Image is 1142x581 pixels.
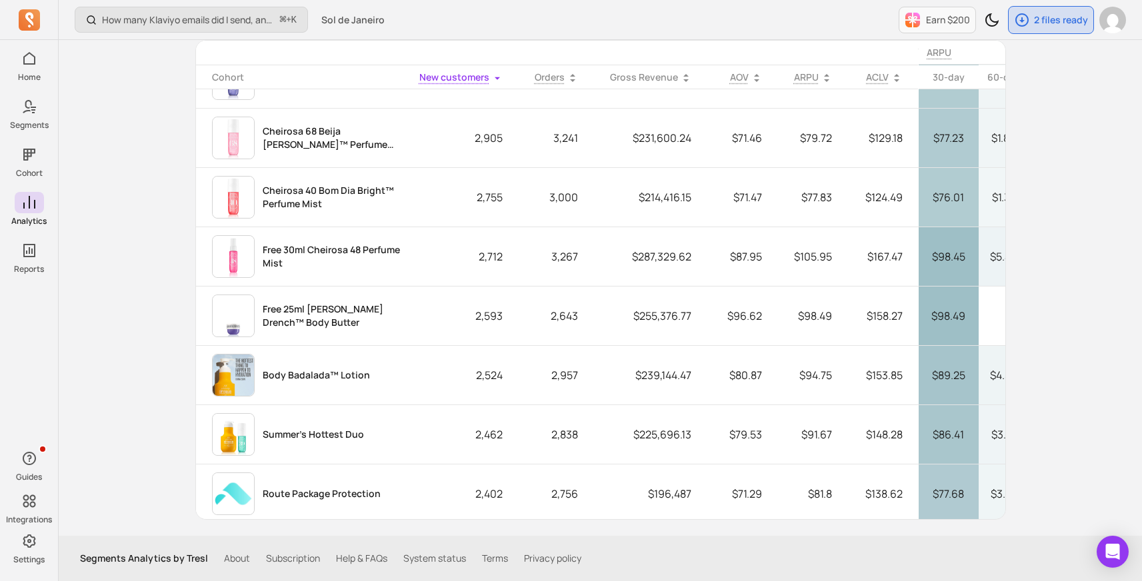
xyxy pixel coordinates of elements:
[336,552,387,565] a: Help & FAQs
[707,359,778,391] p: $80.87
[929,367,968,383] p: $89.25
[778,418,848,450] p: $91.67
[102,13,275,27] p: How many Klaviyo emails did I send, and how well did they perform?
[848,359,919,391] p: $153.85
[927,46,1121,59] p: ARPU
[707,122,778,154] p: $71.46
[594,181,707,213] p: $214,416.15
[866,70,889,83] span: ACLV
[594,359,707,391] p: $239,144.47
[18,72,41,83] p: Home
[403,65,519,89] th: Toggle SortBy
[263,302,403,329] p: Free 25ml [PERSON_NAME] Drench™ Body Butter
[848,300,919,332] p: $158.27
[519,478,594,510] p: 2,756
[403,478,519,510] p: 2,402
[263,125,403,151] p: Cheirosa 68 Beija [PERSON_NAME]™ Perfume Mist
[519,241,594,273] p: 3,267
[1034,13,1088,27] p: 2 files ready
[594,241,707,273] p: $287,329.62
[929,426,968,442] p: $86.41
[313,8,393,32] button: Sol de Janeiro
[213,354,254,396] img: cohort product
[707,418,778,450] p: $79.53
[594,65,707,89] th: Toggle SortBy
[291,15,297,25] kbd: K
[848,241,919,273] p: $167.47
[263,243,403,270] p: Free 30ml Cheirosa 48 Perfume Mist
[519,65,594,89] th: Toggle SortBy
[989,367,1019,383] p: $4.59
[6,514,52,525] p: Integrations
[1097,536,1129,568] div: Open Intercom Messenger
[594,122,707,154] p: $231,600.24
[929,130,968,146] p: $77.23
[848,478,919,510] p: $138.62
[926,13,970,27] p: Earn $200
[707,241,778,273] p: $87.95
[213,295,254,336] img: cohort product
[929,308,968,324] p: $98.49
[778,478,848,510] p: $81.8
[213,117,254,159] img: cohort product
[778,359,848,391] p: $94.75
[16,168,43,179] p: Cohort
[519,300,594,332] p: 2,643
[519,418,594,450] p: 2,838
[707,181,778,213] p: $71.47
[403,359,519,391] p: 2,524
[403,122,519,154] p: 2,905
[1099,7,1126,33] img: avatar
[403,418,519,450] p: 2,462
[11,216,47,227] p: Analytics
[848,122,919,154] p: $129.18
[989,189,1019,205] p: $1.34
[778,122,848,154] p: $79.72
[403,300,519,332] p: 2,593
[989,486,1019,502] p: $3.48
[594,300,707,332] p: $255,376.77
[213,473,254,514] img: cohort product
[196,65,403,89] th: Cohort
[707,478,778,510] p: $71.29
[519,181,594,213] p: 3,000
[80,552,208,565] p: Segments Analytics by Tresl
[979,7,1005,33] button: Toggle dark mode
[730,70,749,83] span: AOV
[403,241,519,273] p: 2,712
[279,12,287,29] kbd: ⌘
[13,554,45,565] p: Settings
[919,65,979,89] th: 30-day
[280,13,297,27] span: +
[989,130,1019,146] p: $1.89
[848,418,919,450] p: $148.28
[594,418,707,450] p: $225,696.13
[929,249,968,265] p: $98.45
[519,359,594,391] p: 2,957
[482,552,508,565] a: Terms
[213,414,254,455] img: cohort product
[778,241,848,273] p: $105.95
[14,264,44,275] p: Reports
[989,426,1019,442] p: $3.77
[899,7,976,33] button: Earn $200
[263,184,403,211] p: Cheirosa 40 Bom Dia Bright™ Perfume Mist
[778,65,848,89] th: Toggle SortBy
[979,65,1029,89] th: 60-day
[707,65,778,89] th: Toggle SortBy
[929,486,968,502] p: $77.68
[213,177,254,218] img: cohort product
[263,487,381,500] p: Route Package Protection
[75,7,308,33] button: How many Klaviyo emails did I send, and how well did they perform?⌘+K
[10,120,49,131] p: Segments
[519,122,594,154] p: 3,241
[224,552,250,565] a: About
[848,181,919,213] p: $124.49
[403,552,466,565] a: System status
[263,368,370,382] p: Body Badalada™ Lotion
[707,300,778,332] p: $96.62
[403,181,519,213] p: 2,755
[16,472,42,482] p: Guides
[535,70,565,83] span: Orders
[848,65,919,89] th: Toggle SortBy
